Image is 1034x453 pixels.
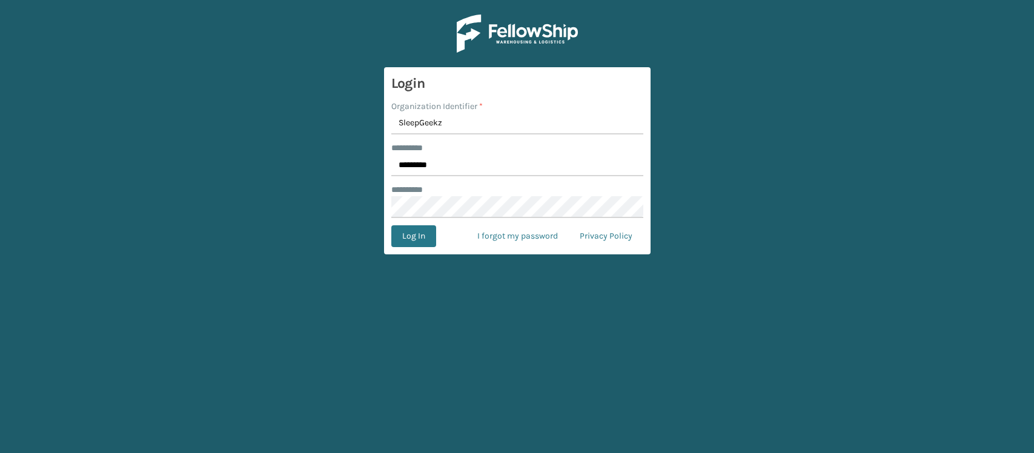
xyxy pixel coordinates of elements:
[391,225,436,247] button: Log In
[391,74,643,93] h3: Login
[457,15,578,53] img: Logo
[391,100,483,113] label: Organization Identifier
[569,225,643,247] a: Privacy Policy
[466,225,569,247] a: I forgot my password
